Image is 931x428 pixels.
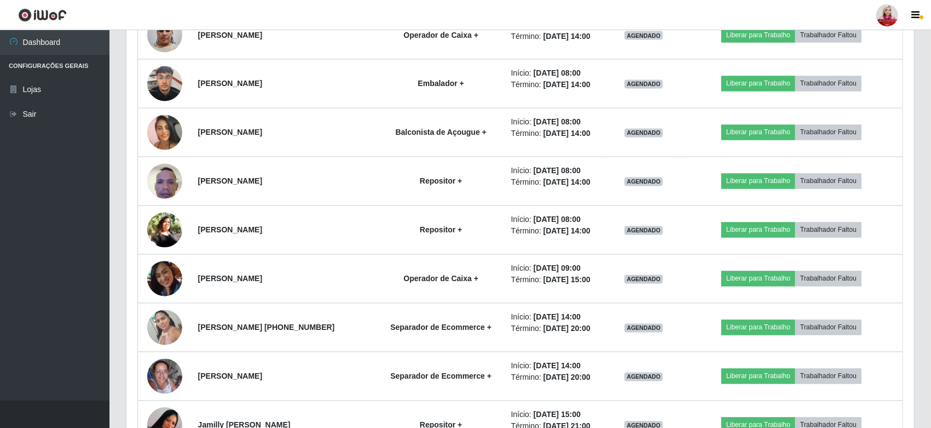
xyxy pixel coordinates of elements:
span: AGENDADO [624,80,663,89]
li: Início: [511,117,601,128]
time: [DATE] 15:00 [534,410,581,419]
button: Trabalhador Faltou [795,271,861,287]
span: AGENDADO [624,178,663,186]
li: Início: [511,68,601,79]
span: AGENDADO [624,324,663,333]
button: Trabalhador Faltou [795,125,861,140]
img: CoreUI Logo [18,8,67,22]
li: Término: [511,31,601,42]
img: 1756226670726.jpeg [147,359,182,394]
li: Término: [511,226,601,237]
button: Trabalhador Faltou [795,27,861,43]
span: AGENDADO [624,129,663,138]
li: Término: [511,372,601,384]
button: Trabalhador Faltou [795,222,861,238]
li: Início: [511,361,601,372]
time: [DATE] 14:00 [534,313,581,322]
strong: [PERSON_NAME] [198,177,262,186]
time: [DATE] 14:00 [543,227,591,236]
span: AGENDADO [624,275,663,284]
time: [DATE] 15:00 [543,276,591,284]
img: 1747789911751.jpeg [147,213,182,247]
time: [DATE] 08:00 [534,69,581,78]
li: Término: [511,128,601,140]
button: Liberar para Trabalho [721,174,795,189]
strong: [PERSON_NAME] [198,372,262,381]
time: [DATE] 08:00 [534,118,581,127]
time: [DATE] 08:00 [534,215,581,224]
button: Trabalhador Faltou [795,174,861,189]
time: [DATE] 14:00 [543,129,591,138]
strong: Balconista de Açougue + [396,128,487,137]
strong: Embalador + [418,79,464,88]
img: 1743337822537.jpeg [147,254,182,303]
button: Trabalhador Faltou [795,76,861,92]
strong: Operador de Caixa + [403,31,478,39]
time: [DATE] 20:00 [543,324,591,333]
strong: [PERSON_NAME] [PHONE_NUMBER] [198,323,335,332]
strong: Repositor + [420,177,462,186]
button: Liberar para Trabalho [721,271,795,287]
strong: Operador de Caixa + [403,275,478,283]
li: Início: [511,166,601,177]
time: [DATE] 08:00 [534,167,581,175]
time: [DATE] 14:00 [543,32,591,41]
time: [DATE] 20:00 [543,373,591,382]
button: Liberar para Trabalho [721,76,795,92]
strong: Separador de Ecommerce + [390,372,491,381]
img: 1749852660115.jpeg [147,158,182,204]
strong: Repositor + [420,226,462,235]
time: [DATE] 14:00 [534,362,581,370]
li: Início: [511,263,601,275]
time: [DATE] 09:00 [534,264,581,273]
span: AGENDADO [624,31,663,40]
button: Trabalhador Faltou [795,369,861,384]
img: 1710336217833.jpeg [147,115,182,150]
time: [DATE] 14:00 [543,81,591,89]
li: Término: [511,79,601,91]
li: Início: [511,214,601,226]
img: 1758392994371.jpeg [147,12,182,58]
button: Liberar para Trabalho [721,27,795,43]
button: Liberar para Trabalho [721,125,795,140]
li: Término: [511,177,601,189]
li: Início: [511,409,601,421]
strong: [PERSON_NAME] [198,275,262,283]
img: 1753794100219.jpeg [147,60,182,107]
span: AGENDADO [624,226,663,235]
time: [DATE] 14:00 [543,178,591,187]
strong: [PERSON_NAME] [198,226,262,235]
button: Liberar para Trabalho [721,222,795,238]
img: 1702328329487.jpeg [147,304,182,351]
strong: [PERSON_NAME] [198,128,262,137]
strong: [PERSON_NAME] [198,79,262,88]
strong: Separador de Ecommerce + [390,323,491,332]
li: Término: [511,275,601,286]
li: Término: [511,323,601,335]
button: Liberar para Trabalho [721,369,795,384]
strong: [PERSON_NAME] [198,31,262,39]
button: Liberar para Trabalho [721,320,795,335]
span: AGENDADO [624,373,663,381]
button: Trabalhador Faltou [795,320,861,335]
li: Início: [511,312,601,323]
